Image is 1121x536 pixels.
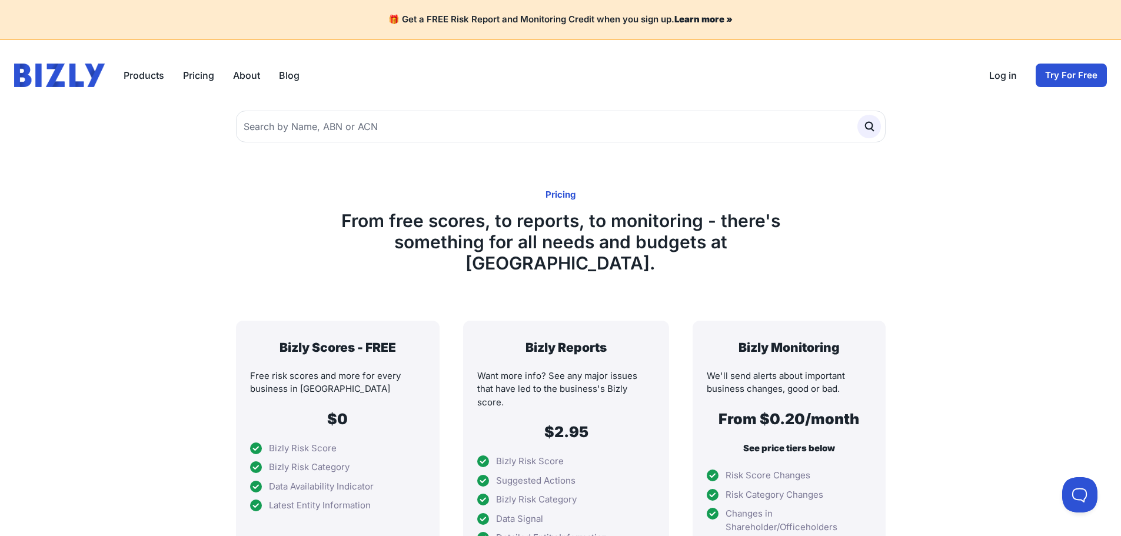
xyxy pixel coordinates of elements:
[989,68,1017,82] a: Log in
[707,410,871,428] h2: From $0.20/month
[477,339,655,355] h3: Bizly Reports
[250,339,426,355] h3: Bizly Scores - FREE
[124,68,164,82] button: Products
[250,369,426,396] p: Free risk scores and more for every business in [GEOGRAPHIC_DATA]
[250,461,426,474] li: Bizly Risk Category
[477,455,655,468] li: Bizly Risk Score
[707,488,871,502] li: Risk Category Changes
[707,442,871,455] p: See price tiers below
[477,474,655,488] li: Suggested Actions
[250,410,426,428] h2: $0
[14,14,1107,25] h4: 🎁 Get a FREE Risk Report and Monitoring Credit when you sign up.
[250,480,426,494] li: Data Availability Indicator
[477,423,655,441] h2: $2.95
[1062,477,1097,512] iframe: Toggle Customer Support
[236,111,886,142] input: Search by Name, ABN or ACN
[707,339,871,355] h3: Bizly Monitoring
[707,507,871,534] li: Changes in Shareholder/Officeholders
[674,14,733,25] a: Learn more »
[279,68,300,82] a: Blog
[477,493,655,507] li: Bizly Risk Category
[1036,64,1107,87] a: Try For Free
[707,369,871,396] p: We'll send alerts about important business changes, good or bad.
[250,442,426,455] li: Bizly Risk Score
[477,512,655,526] li: Data Signal
[477,369,655,410] p: Want more info? See any major issues that have led to the business's Bizly score.
[297,210,824,274] h1: From free scores, to reports, to monitoring - there's something for all needs and budgets at [GEO...
[707,469,871,482] li: Risk Score Changes
[233,68,260,82] a: About
[183,68,214,82] a: Pricing
[250,499,426,512] li: Latest Entity Information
